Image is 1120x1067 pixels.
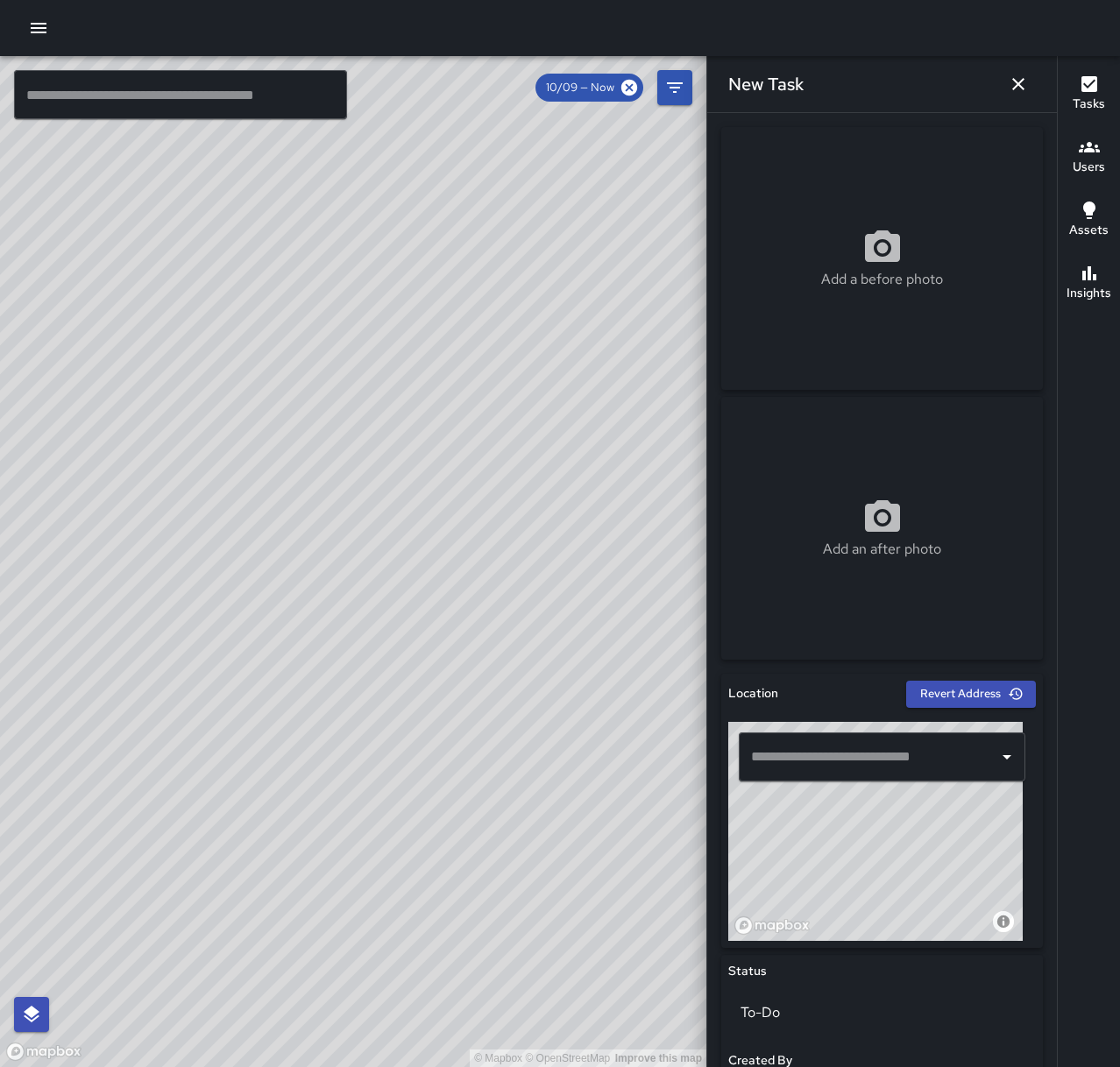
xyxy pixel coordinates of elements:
h6: Users [1073,158,1105,177]
button: Insights [1058,252,1120,315]
h6: Status [728,962,767,981]
p: To-Do [741,1002,1024,1023]
button: Open [995,745,1019,769]
button: Revert Address [906,681,1036,708]
button: Assets [1058,189,1120,252]
p: Add a before photo [821,269,943,290]
div: 10/09 — Now [535,74,643,102]
h6: Location [728,684,778,703]
h6: Insights [1067,284,1111,303]
button: Filters [657,70,692,105]
h6: New Task [728,70,804,98]
h6: Assets [1069,221,1109,240]
p: Add an after photo [823,539,941,560]
button: Users [1058,126,1120,189]
h6: Tasks [1073,95,1105,114]
span: 10/09 — Now [535,79,625,96]
button: Tasks [1058,63,1120,126]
